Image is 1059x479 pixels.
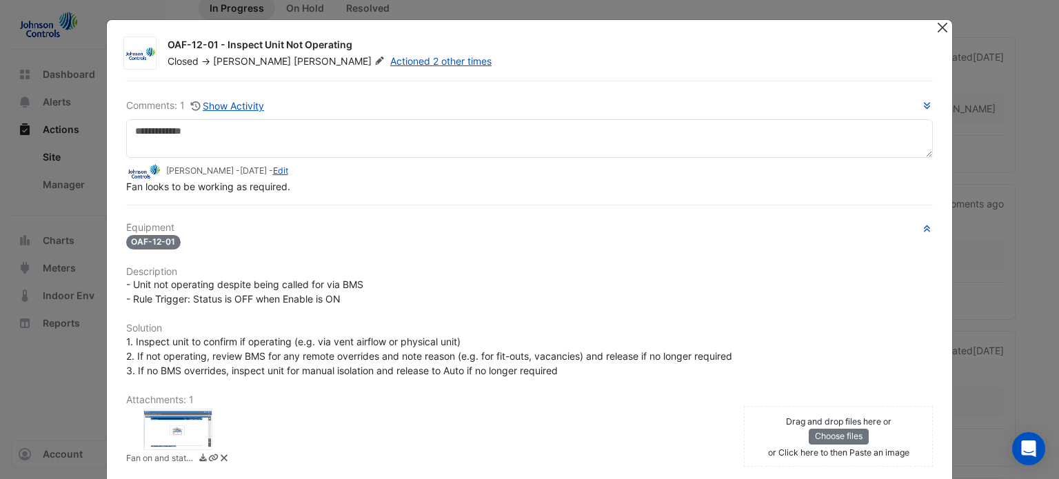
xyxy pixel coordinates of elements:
[124,47,156,61] img: Johnson Controls
[126,394,934,406] h6: Attachments: 1
[126,98,265,114] div: Comments: 1
[126,452,195,467] small: Fan on and status on.png
[213,55,291,67] span: [PERSON_NAME]
[126,222,934,234] h6: Equipment
[126,336,732,376] span: 1. Inspect unit to confirm if operating (e.g. via vent airflow or physical unit) 2. If not operat...
[208,452,219,467] a: Copy link to clipboard
[273,165,288,176] a: Edit
[126,278,363,305] span: - Unit not operating despite being called for via BMS - Rule Trigger: Status is OFF when Enable i...
[768,447,909,458] small: or Click here to then Paste an image
[126,164,161,179] img: Johnson Controls
[126,235,181,249] span: OAF-12-01
[219,452,229,467] a: Delete
[201,55,210,67] span: ->
[198,452,208,467] a: Download
[240,165,267,176] span: 2025-09-08 11:31:58
[1012,432,1045,465] div: Open Intercom Messenger
[126,323,934,334] h6: Solution
[786,416,891,427] small: Drag and drop files here or
[143,409,212,450] div: Fan on and status on.png
[809,429,869,444] button: Choose files
[190,98,265,114] button: Show Activity
[126,266,934,278] h6: Description
[390,55,492,67] a: Actioned 2 other times
[166,165,288,177] small: [PERSON_NAME] - -
[126,181,290,192] span: Fan looks to be working as required.
[935,20,949,34] button: Close
[168,55,199,67] span: Closed
[168,38,920,54] div: OAF-12-01 - Inspect Unit Not Operating
[294,54,387,68] span: [PERSON_NAME]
